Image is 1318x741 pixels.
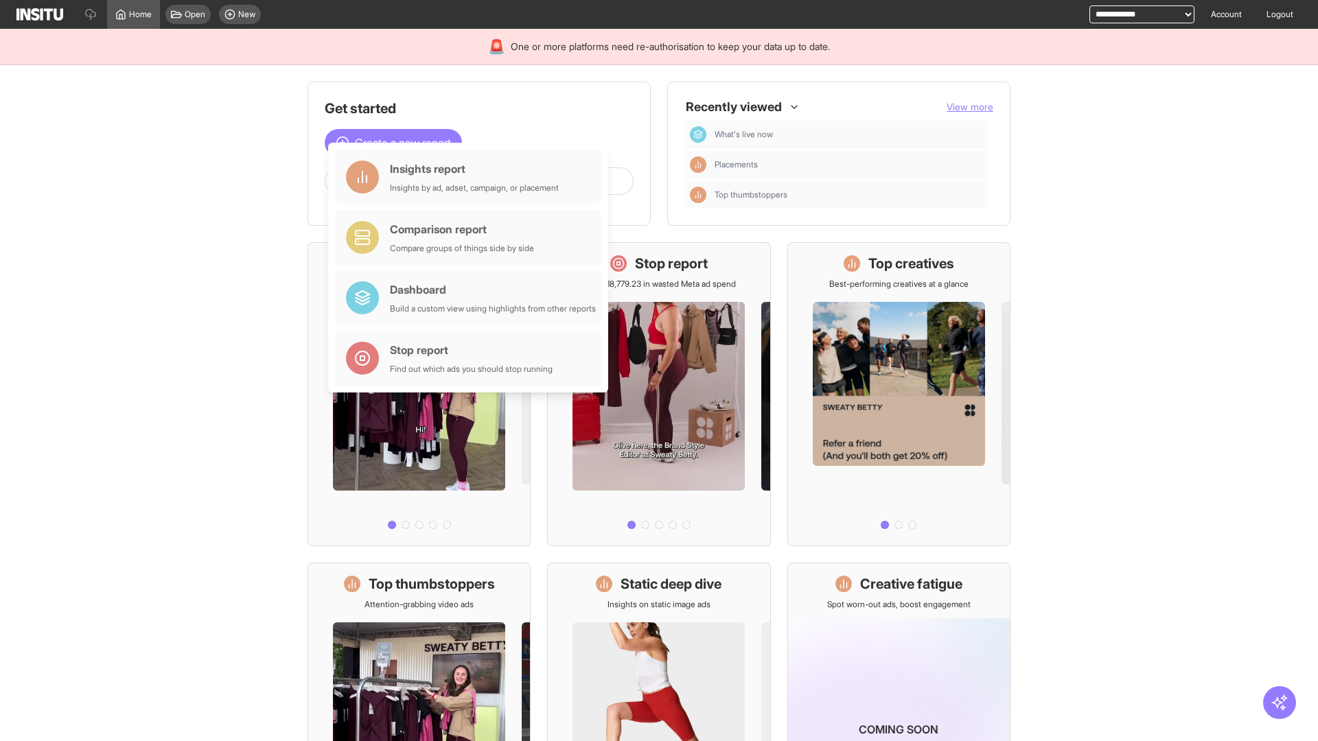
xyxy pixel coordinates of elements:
[325,129,462,156] button: Create a new report
[369,574,495,593] h1: Top thumbstoppers
[947,101,993,113] span: View more
[608,599,710,610] p: Insights on static image ads
[690,126,706,143] div: Dashboard
[390,342,553,358] div: Stop report
[185,9,205,20] span: Open
[390,281,596,298] div: Dashboard
[238,9,255,20] span: New
[947,100,993,114] button: View more
[511,40,830,54] span: One or more platforms need re-authorisation to keep your data up to date.
[787,242,1010,546] a: Top creativesBest-performing creatives at a glance
[355,134,451,151] span: Create a new report
[715,159,758,170] span: Placements
[715,189,982,200] span: Top thumbstoppers
[390,161,559,177] div: Insights report
[868,254,954,273] h1: Top creatives
[390,183,559,193] div: Insights by ad, adset, campaign, or placement
[547,242,770,546] a: Stop reportSave £18,779.23 in wasted Meta ad spend
[829,279,969,290] p: Best-performing creatives at a glance
[488,37,505,56] div: 🚨
[582,279,736,290] p: Save £18,779.23 in wasted Meta ad spend
[390,364,553,375] div: Find out which ads you should stop running
[16,8,63,21] img: Logo
[690,187,706,203] div: Insights
[690,156,706,173] div: Insights
[621,574,721,593] h1: Static deep dive
[390,243,534,254] div: Compare groups of things side by side
[635,254,708,273] h1: Stop report
[308,242,531,546] a: What's live nowSee all active ads instantly
[715,189,787,200] span: Top thumbstoppers
[390,303,596,314] div: Build a custom view using highlights from other reports
[365,599,474,610] p: Attention-grabbing video ads
[715,159,982,170] span: Placements
[129,9,152,20] span: Home
[325,99,634,118] h1: Get started
[715,129,773,140] span: What's live now
[390,221,534,237] div: Comparison report
[715,129,982,140] span: What's live now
